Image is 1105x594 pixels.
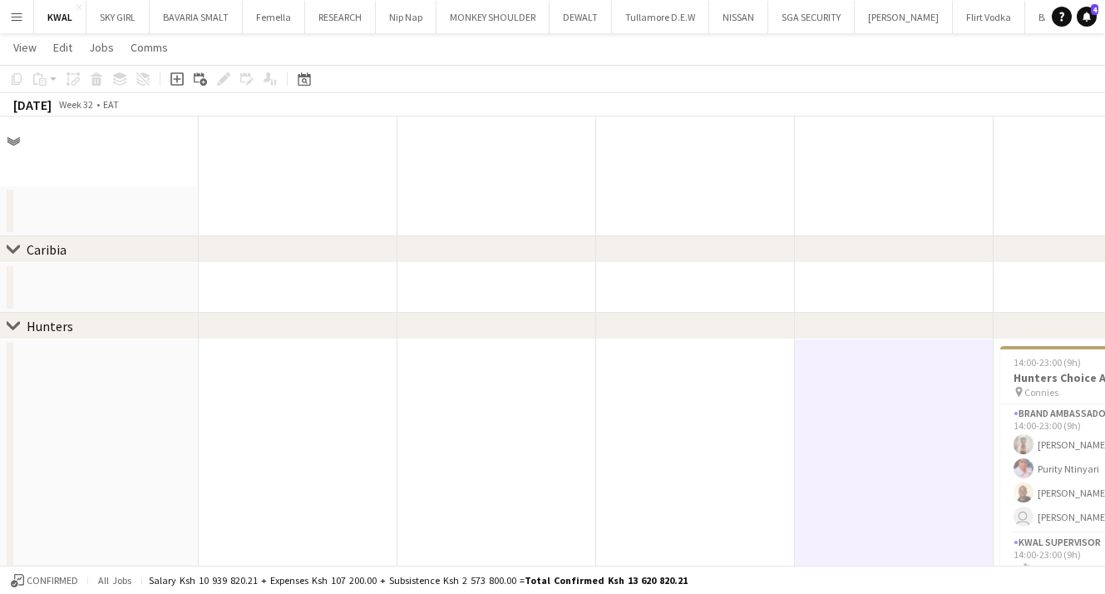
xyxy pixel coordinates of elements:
span: Confirmed [27,575,78,587]
button: Confirmed [8,572,81,590]
a: Edit [47,37,79,58]
span: Week 32 [55,98,96,111]
button: Tullamore D.E.W [612,1,709,33]
button: SKY GIRL [86,1,150,33]
button: Femella [243,1,305,33]
div: Hunters [27,318,73,334]
button: BACARDI [1025,1,1090,33]
div: [DATE] [13,97,52,113]
span: Jobs [89,40,114,55]
button: NISSAN [709,1,768,33]
span: 14:00-23:00 (9h) [1014,356,1081,369]
div: Caribia [27,241,67,258]
button: BAVARIA SMALT [150,1,243,33]
span: Total Confirmed Ksh 13 620 820.21 [525,574,688,587]
span: View [13,40,37,55]
button: Flirt Vodka [953,1,1025,33]
a: 4 [1077,7,1097,27]
button: Nip Nap [376,1,437,33]
span: All jobs [95,574,135,587]
button: MONKEY SHOULDER [437,1,550,33]
button: RESEARCH [305,1,376,33]
a: Jobs [82,37,121,58]
a: Comms [124,37,175,58]
button: SGA SECURITY [768,1,855,33]
button: DEWALT [550,1,612,33]
div: Salary Ksh 10 939 820.21 + Expenses Ksh 107 200.00 + Subsistence Ksh 2 573 800.00 = [149,574,688,587]
span: Edit [53,40,72,55]
button: KWAL [34,1,86,33]
a: View [7,37,43,58]
span: 4 [1091,4,1098,15]
span: Connies [1024,386,1058,398]
div: EAT [103,98,119,111]
span: Comms [131,40,168,55]
button: [PERSON_NAME] [855,1,953,33]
